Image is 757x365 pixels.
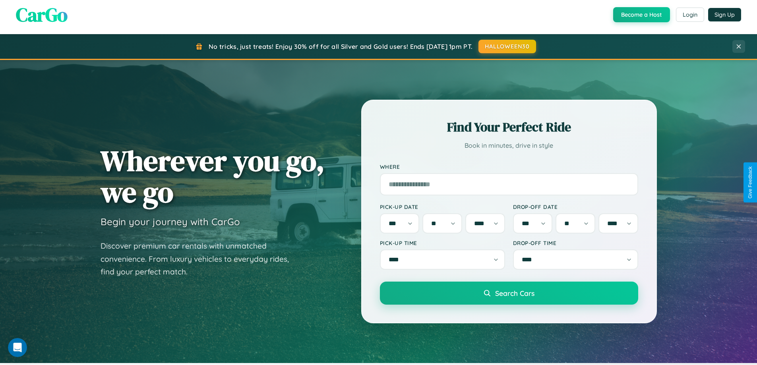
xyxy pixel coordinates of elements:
label: Pick-up Date [380,203,505,210]
div: Give Feedback [747,166,753,199]
p: Discover premium car rentals with unmatched convenience. From luxury vehicles to everyday rides, ... [101,239,299,278]
span: CarGo [16,2,68,28]
span: Search Cars [495,289,534,297]
label: Where [380,163,638,170]
h3: Begin your journey with CarGo [101,216,240,228]
label: Drop-off Date [513,203,638,210]
span: No tricks, just treats! Enjoy 30% off for all Silver and Gold users! Ends [DATE] 1pm PT. [209,42,472,50]
button: Become a Host [613,7,670,22]
button: HALLOWEEN30 [478,40,536,53]
button: Login [676,8,704,22]
button: Sign Up [708,8,741,21]
h2: Find Your Perfect Ride [380,118,638,136]
label: Pick-up Time [380,239,505,246]
h1: Wherever you go, we go [101,145,325,208]
p: Book in minutes, drive in style [380,140,638,151]
iframe: Intercom live chat [8,338,27,357]
label: Drop-off Time [513,239,638,246]
button: Search Cars [380,282,638,305]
